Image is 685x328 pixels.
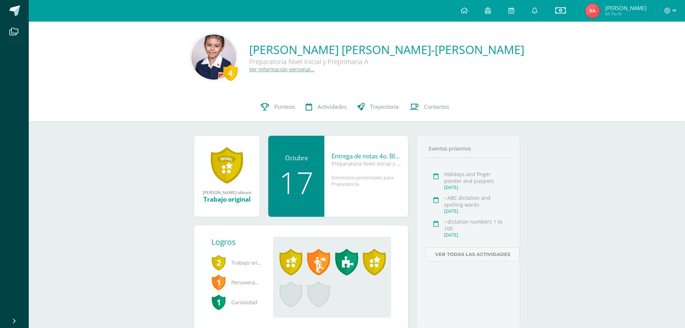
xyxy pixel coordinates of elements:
[249,57,465,66] div: Preparatoria Nivel Inicial y Preprimaria A
[605,11,647,17] span: Mi Perfil
[332,160,401,167] div: Preparatoria Nivel Inicial y Preprimaria
[426,145,511,152] div: Eventos próximos
[191,35,236,80] img: 4c52f878ebda63f1e2be7b2fa1568d62.png
[275,154,317,162] div: Octubre
[274,103,295,111] span: Punteos
[211,237,268,247] div: Logros
[211,273,262,292] span: Perseverancia
[585,4,600,18] img: 8ed3e2189691b11abf00da9c3ed1be70.png
[426,247,520,261] a: Ver todas las actividades
[211,274,226,291] span: 1
[444,184,508,190] div: [DATE]
[211,253,262,273] span: Trabajo original
[444,218,508,232] div: • dictation numbers 1 to 100
[444,171,508,184] div: Holidays and finger pointer and puppets
[211,294,226,310] span: 1
[404,93,455,121] a: Contactos
[201,195,252,203] div: Trabajo original
[332,174,401,201] div: Entrevistas presenciales para Preparatoria.
[300,93,352,121] a: Actividades
[255,93,300,121] a: Punteos
[370,103,399,111] span: Trayectoria
[249,66,315,73] a: Ver información personal...
[424,103,449,111] span: Contactos
[275,167,317,198] div: 17
[444,194,508,208] div: • ABC dictation and spelling words
[201,189,252,195] div: [PERSON_NAME] obtuvo
[444,208,508,214] div: [DATE]
[318,103,347,111] span: Actividades
[444,232,508,238] div: [DATE]
[605,4,647,12] span: [PERSON_NAME]
[352,93,404,121] a: Trayectoria
[249,42,524,57] a: [PERSON_NAME] [PERSON_NAME]-[PERSON_NAME]
[223,64,238,81] div: 4
[332,152,401,160] div: Entrega de notas 4o. Bloque
[211,254,226,271] span: 2
[211,292,262,312] span: Curiosidad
